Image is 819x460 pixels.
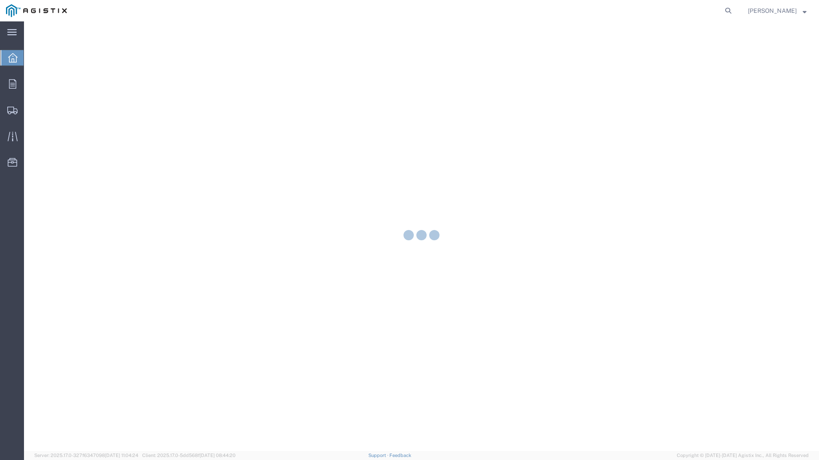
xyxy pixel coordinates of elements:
span: Client: 2025.17.0-5dd568f [142,453,236,458]
span: [DATE] 11:04:24 [105,453,138,458]
span: Server: 2025.17.0-327f6347098 [34,453,138,458]
a: Support [368,453,390,458]
img: logo [6,4,67,17]
span: Copyright © [DATE]-[DATE] Agistix Inc., All Rights Reserved [677,452,809,459]
button: [PERSON_NAME] [747,6,807,16]
span: [DATE] 08:44:20 [200,453,236,458]
span: David Grew [748,6,797,15]
a: Feedback [389,453,411,458]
